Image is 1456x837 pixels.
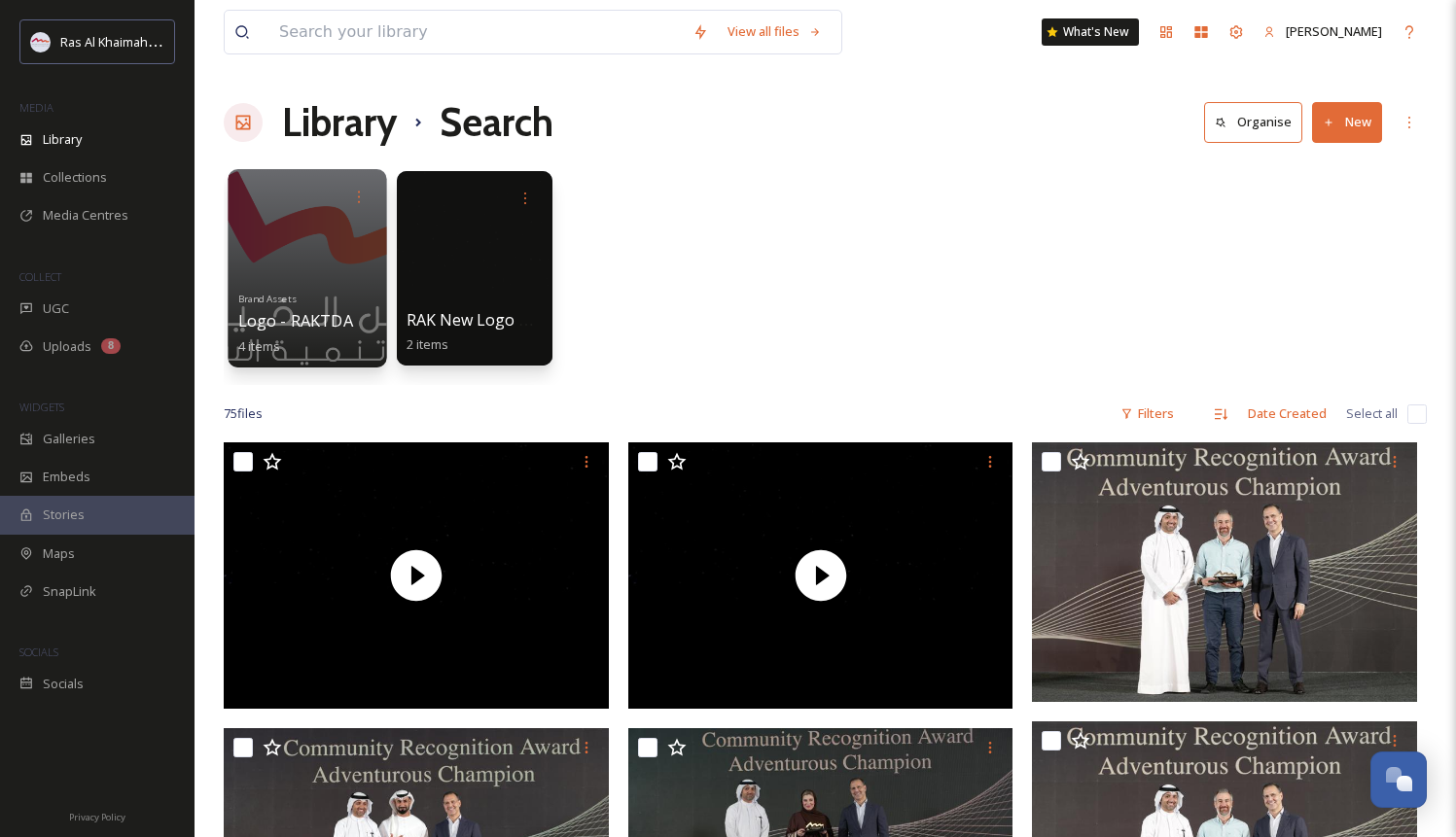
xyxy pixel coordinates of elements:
[269,11,683,53] input: Search your library
[238,292,297,304] span: Brand Assets
[43,468,90,486] span: Embeds
[1346,404,1398,423] span: Select all
[718,13,832,51] a: View all files
[1312,102,1382,142] button: New
[1032,442,1417,703] img: RAK Tourism Excellence Awards 2025 (15).JPG
[19,400,64,414] span: WIDGETS
[43,544,75,563] span: Maps
[1204,102,1302,142] button: Organise
[407,335,448,353] span: 2 items
[43,675,84,693] span: Socials
[43,506,85,524] span: Stories
[19,100,53,115] span: MEDIA
[43,299,69,318] span: UGC
[224,404,263,423] span: 75 file s
[101,338,121,354] div: 8
[1238,395,1336,433] div: Date Created
[43,168,107,187] span: Collections
[1370,751,1427,808] button: Open Chat
[282,93,397,152] a: Library
[43,582,96,601] span: SnapLink
[31,32,51,52] img: Logo_RAKTDA_RGB-01.png
[19,269,61,284] span: COLLECT
[69,811,125,823] span: Privacy Policy
[628,442,1013,709] img: thumbnail
[1042,18,1139,46] a: What's New
[43,337,91,356] span: Uploads
[407,309,593,331] span: RAK New Logo Animation
[1204,102,1312,142] a: Organise
[238,310,353,331] span: Logo - RAKTDA
[238,287,353,354] a: Brand AssetsLogo - RAKTDA4 items
[19,645,58,659] span: SOCIALS
[43,430,95,448] span: Galleries
[69,804,125,827] a: Privacy Policy
[440,93,553,152] h1: Search
[224,442,609,709] img: thumbnail
[407,311,593,353] a: RAK New Logo Animation2 items
[43,206,128,225] span: Media Centres
[238,336,281,354] span: 4 items
[1286,22,1382,40] span: [PERSON_NAME]
[43,130,82,149] span: Library
[60,32,336,51] span: Ras Al Khaimah Tourism Development Authority
[1254,13,1392,51] a: [PERSON_NAME]
[1111,395,1184,433] div: Filters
